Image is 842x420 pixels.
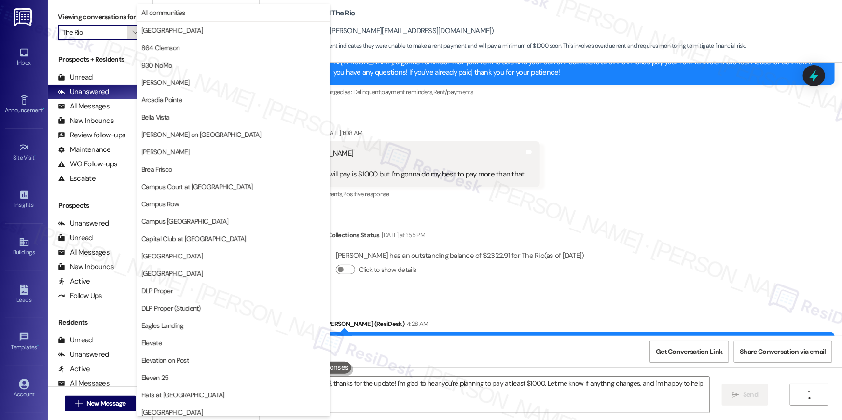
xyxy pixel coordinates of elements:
[333,57,819,78] div: Hi [PERSON_NAME], a gentle reminder that your rent is due and your current balance is $2322.91. P...
[58,233,93,243] div: Unread
[58,130,125,140] div: Review follow-ups
[141,234,246,244] span: Capital Club at [GEOGRAPHIC_DATA]
[58,262,114,272] div: New Inbounds
[264,41,745,51] span: : The resident indicates they were unable to make a rent payment and will pay a minimum of $1000 ...
[58,350,109,360] div: Unanswered
[5,376,43,402] a: Account
[141,95,182,105] span: Arcadia Pointe
[433,88,474,96] span: Rent/payments
[141,217,228,226] span: Campus [GEOGRAPHIC_DATA]
[58,379,110,389] div: All Messages
[58,291,102,301] div: Follow Ups
[282,149,525,179] div: I hello [PERSON_NAME] Yes I will The minimum I will pay is $1000 but I'm gonna do my best to pay ...
[656,347,722,357] span: Get Conversation Link
[806,391,813,399] i: 
[743,390,758,400] span: Send
[274,377,709,413] textarea: Hey {{first_name}}, thanks for the update! I'm glad to hear you're planning to pay at least $1000...
[141,199,179,209] span: Campus Row
[141,43,179,53] span: 864 Clemson
[58,247,110,257] div: All Messages
[65,396,136,411] button: New Message
[274,128,540,141] div: [PERSON_NAME]
[86,398,126,408] span: New Message
[343,190,389,198] span: Positive response
[58,101,110,111] div: All Messages
[141,130,261,139] span: [PERSON_NAME] on [GEOGRAPHIC_DATA]
[734,341,832,363] button: Share Conversation via email
[336,251,584,261] div: [PERSON_NAME] has an outstanding balance of $2322.91 for The Rio (as of [DATE])
[58,72,93,82] div: Unread
[141,78,190,87] span: [PERSON_NAME]
[141,8,185,17] span: All communities
[35,153,36,160] span: •
[58,116,114,126] div: New Inbounds
[322,128,363,138] div: [DATE] 1:08 AM
[740,347,826,357] span: Share Conversation via email
[141,286,173,296] span: DLP Proper
[48,317,152,327] div: Residents
[48,201,152,211] div: Prospects
[379,230,425,240] div: [DATE] at 1:55 PM
[14,8,34,26] img: ResiDesk Logo
[5,329,43,355] a: Templates •
[722,384,769,406] button: Send
[141,147,190,157] span: [PERSON_NAME]
[5,234,43,260] a: Buildings
[353,88,433,96] span: Delinquent payment reminders ,
[141,251,203,261] span: [GEOGRAPHIC_DATA]
[404,319,428,329] div: 4:28 AM
[58,159,117,169] div: WO Follow-ups
[75,400,82,407] i: 
[264,26,494,36] div: [PERSON_NAME]. ([PERSON_NAME][EMAIL_ADDRESS][DOMAIN_NAME])
[58,174,96,184] div: Escalate
[141,303,201,313] span: DLP Proper (Student)
[141,60,172,70] span: 930 NoMo
[141,355,189,365] span: Elevation on Post
[141,269,203,278] span: [GEOGRAPHIC_DATA]
[5,187,43,213] a: Insights •
[141,182,253,191] span: Campus Court at [GEOGRAPHIC_DATA]
[58,276,90,286] div: Active
[141,321,183,330] span: Eagles Landing
[33,200,35,207] span: •
[132,28,138,36] i: 
[141,338,162,348] span: Elevate
[48,54,152,65] div: Prospects + Residents
[58,145,111,155] div: Maintenance
[141,112,169,122] span: Bella Vista
[732,391,739,399] i: 
[141,390,224,400] span: Flats at [GEOGRAPHIC_DATA]
[58,87,109,97] div: Unanswered
[58,364,90,374] div: Active
[325,319,835,332] div: [PERSON_NAME] (ResiDesk)
[5,44,43,70] a: Inbox
[37,342,39,349] span: •
[141,26,203,35] span: [GEOGRAPHIC_DATA]
[274,187,540,201] div: Tagged as:
[43,106,44,112] span: •
[141,407,203,417] span: [GEOGRAPHIC_DATA]
[649,341,729,363] button: Get Conversation Link
[58,335,93,345] div: Unread
[141,164,172,174] span: Brea Frisco
[141,373,169,382] span: Eleven 25
[5,282,43,308] a: Leads
[359,265,416,275] label: Click to show details
[62,25,127,40] input: All communities
[325,85,835,99] div: Tagged as:
[328,230,379,240] div: Collections Status
[5,139,43,165] a: Site Visit •
[58,10,143,25] label: Viewing conversations for
[58,218,109,229] div: Unanswered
